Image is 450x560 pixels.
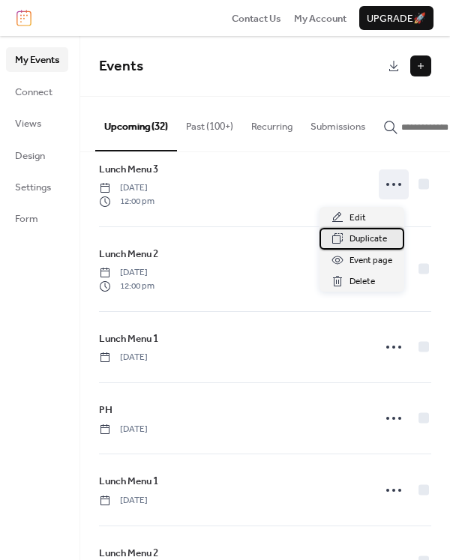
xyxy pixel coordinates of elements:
span: Design [15,148,45,163]
a: Lunch Menu 1 [99,473,158,490]
span: [DATE] [99,266,154,280]
span: My Events [15,52,59,67]
a: Views [6,111,68,135]
a: Settings [6,175,68,199]
a: Design [6,143,68,167]
a: Contact Us [232,10,281,25]
span: Events [99,52,143,80]
button: Recurring [242,97,301,149]
a: My Events [6,47,68,71]
span: Upgrade 🚀 [367,11,426,26]
a: Form [6,206,68,230]
span: Lunch Menu 2 [99,247,158,262]
button: Past (100+) [177,97,242,149]
button: Submissions [301,97,374,149]
span: Lunch Menu 3 [99,162,158,177]
a: Connect [6,79,68,103]
a: My Account [294,10,346,25]
img: logo [16,10,31,26]
span: Form [15,211,38,226]
span: Duplicate [349,232,387,247]
span: Lunch Menu 1 [99,474,158,489]
span: Views [15,116,41,131]
span: Edit [349,211,366,226]
span: Settings [15,180,51,195]
span: 12:00 pm [99,195,154,208]
a: Lunch Menu 1 [99,331,158,347]
span: Lunch Menu 1 [99,331,158,346]
span: Delete [349,274,375,289]
span: 12:00 pm [99,280,154,293]
a: Lunch Menu 2 [99,246,158,262]
span: Contact Us [232,11,281,26]
button: Upcoming (32) [95,97,177,151]
span: [DATE] [99,351,148,364]
span: [DATE] [99,423,148,436]
span: My Account [294,11,346,26]
span: Connect [15,85,52,100]
span: [DATE] [99,181,154,195]
span: PH [99,403,112,418]
button: Upgrade🚀 [359,6,433,30]
span: Event page [349,253,392,268]
a: Lunch Menu 3 [99,161,158,178]
span: [DATE] [99,494,148,508]
a: PH [99,402,112,418]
